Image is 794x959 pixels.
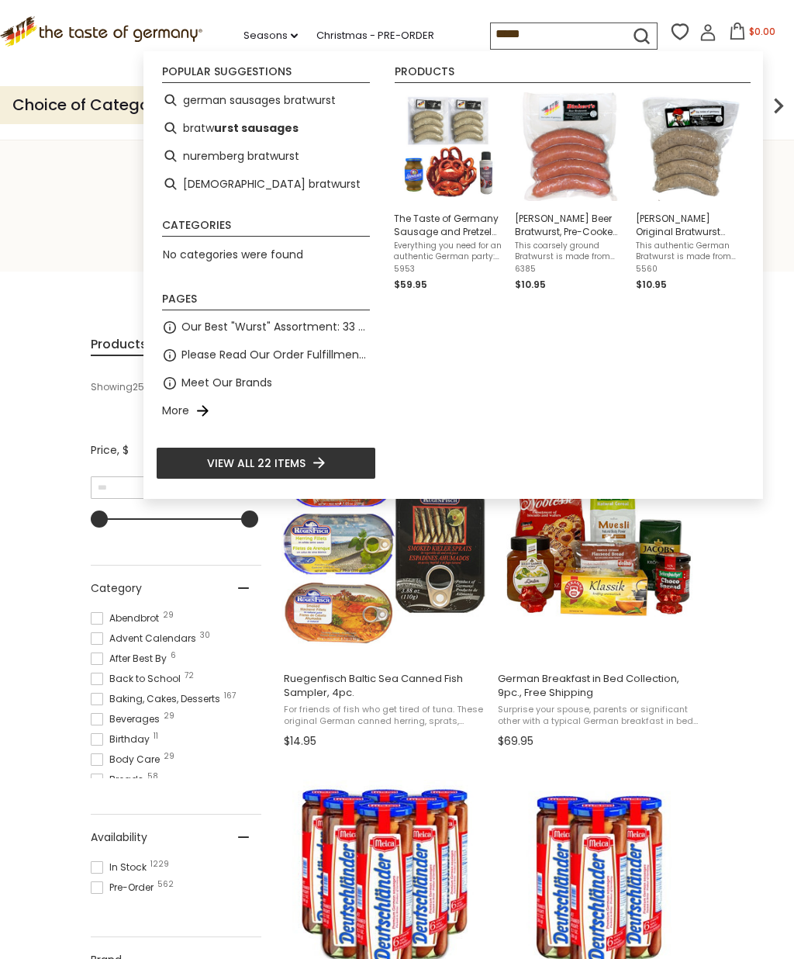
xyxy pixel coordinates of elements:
span: 29 [163,611,174,619]
span: View all 22 items [207,455,306,472]
span: Advent Calendars [91,632,201,646]
span: 5560 [636,264,744,275]
span: , $ [117,442,129,458]
span: Price [91,442,129,459]
span: 167 [224,692,236,700]
a: View Products Tab [91,334,171,356]
li: german sausages bratwurst [156,86,376,114]
input: Minimum value [91,476,165,499]
a: [PERSON_NAME] Original Bratwurst Sausages, 1lbs.This authentic German Bratwurst is made from horm... [636,92,744,293]
span: This authentic German Bratwurst is made from hormone-free, locally-sourced mix of pork and beef, ... [636,241,744,262]
span: Surprise your spouse, parents or significant other with a typical German breakfast in bed. Includ... [498,704,699,728]
span: Body Care [91,753,164,767]
span: Pre-Order [91,881,158,895]
b: urst sausages [214,119,299,137]
span: $14.95 [284,733,316,750]
span: $59.95 [394,278,427,291]
img: next arrow [763,90,794,121]
span: Abendbrot [91,611,164,625]
li: Popular suggestions [162,66,370,83]
div: Showing results [91,374,467,400]
a: [PERSON_NAME] Beer Bratwurst, Pre-Cooked 1lbs.This coarsely ground Bratwurst is made from hormone... [515,92,623,293]
li: Meet Our Brands [156,369,376,397]
span: Birthday [91,732,154,746]
span: 58 [147,773,158,781]
span: 11 [154,732,158,740]
span: This coarsely ground Bratwurst is made from hormone-free, locally-sourced mix of pork and beef, p... [515,241,623,262]
span: Baking, Cakes, Desserts [91,692,225,706]
li: Products [395,66,751,83]
span: For friends of fish who get tired of tuna. These original German canned herring, sprats, mackarel... [284,704,485,728]
button: $0.00 [720,23,785,46]
a: Please Read Our Order Fulfillment Policies [181,346,370,364]
span: Beverages [91,712,164,726]
span: In Stock [91,860,151,874]
span: Availability [91,829,147,846]
a: The Taste of Germany Sausage and Pretzel Meal KitEverything you need for an authentic German part... [394,92,502,293]
a: Meet Our Brands [181,374,272,392]
span: 30 [200,632,210,639]
span: Breads [91,773,148,787]
li: german bratwurst [156,170,376,198]
li: Binkert's Beer Bratwurst, Pre-Cooked 1lbs. [509,86,630,299]
a: German Breakfast in Bed Collection, 9pc., Free Shipping [495,428,701,753]
span: The Taste of Germany Sausage and Pretzel Meal Kit [394,212,502,238]
h1: Search results [48,206,746,241]
span: 6 [171,652,176,660]
a: Christmas - PRE-ORDER [316,27,434,44]
li: View all 22 items [156,447,376,479]
div: Instant Search Results [143,51,763,498]
span: After Best By [91,652,171,666]
li: bratwurst sausages [156,114,376,142]
li: Binkert’s Original Bratwurst Sausages, 1lbs. [630,86,751,299]
span: Ruegenfisch Baltic Sea Canned Fish Sampler, 4pc. [284,672,485,700]
span: 29 [164,753,174,760]
span: 562 [157,881,174,888]
a: Seasons [243,27,298,44]
a: Ruegenfisch Baltic Sea Canned Fish Sampler, 4pc. [281,428,487,753]
b: 2567 [133,380,156,394]
li: More [156,397,376,425]
li: Please Read Our Order Fulfillment Policies [156,341,376,369]
a: Our Best "Wurst" Assortment: 33 Choices For The Grillabend [181,318,370,336]
li: nuremberg bratwurst [156,142,376,170]
span: 72 [185,672,194,680]
span: No categories were found [163,247,303,262]
li: Categories [162,220,370,237]
li: The Taste of Germany Sausage and Pretzel Meal Kit [388,86,509,299]
span: [PERSON_NAME] Beer Bratwurst, Pre-Cooked 1lbs. [515,212,623,238]
span: 29 [164,712,174,720]
span: [PERSON_NAME] Original Bratwurst Sausages, 1lbs. [636,212,744,238]
span: 5953 [394,264,502,275]
img: Ruegenfisch Baltic Sea Sampler [281,441,487,647]
li: Our Best "Wurst" Assortment: 33 Choices For The Grillabend [156,313,376,341]
li: Pages [162,293,370,310]
span: Category [91,580,142,597]
span: $0.00 [749,25,775,38]
span: $69.95 [498,733,533,750]
span: 6385 [515,264,623,275]
span: Everything you need for an authentic German party: 2x packs (a total of 8 -10 sausages) of The Ta... [394,241,502,262]
span: German Breakfast in Bed Collection, 9pc., Free Shipping [498,672,699,700]
span: Back to School [91,672,185,686]
span: 1229 [150,860,169,868]
span: $10.95 [515,278,546,291]
span: $10.95 [636,278,667,291]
